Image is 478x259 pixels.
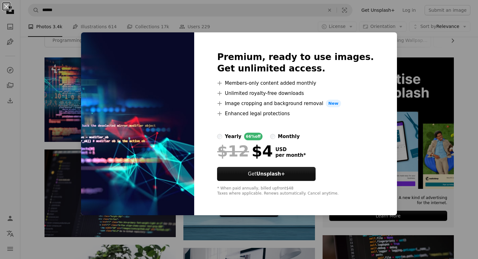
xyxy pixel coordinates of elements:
strong: Unsplash+ [256,171,285,177]
input: monthly [270,134,275,139]
span: USD [275,147,306,152]
input: yearly66%off [217,134,222,139]
li: Unlimited royalty-free downloads [217,90,374,97]
span: per month * [275,152,306,158]
span: New [326,100,341,107]
button: GetUnsplash+ [217,167,316,181]
div: 66% off [244,133,263,140]
li: Image cropping and background removal [217,100,374,107]
li: Enhanced legal protections [217,110,374,117]
img: premium_photo-1661877737564-3dfd7282efcb [81,32,194,215]
div: yearly [225,133,241,140]
li: Members-only content added monthly [217,79,374,87]
div: * When paid annually, billed upfront $48 Taxes where applicable. Renews automatically. Cancel any... [217,186,374,196]
div: monthly [278,133,300,140]
h2: Premium, ready to use images. Get unlimited access. [217,51,374,74]
div: $4 [217,143,273,159]
span: $12 [217,143,249,159]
